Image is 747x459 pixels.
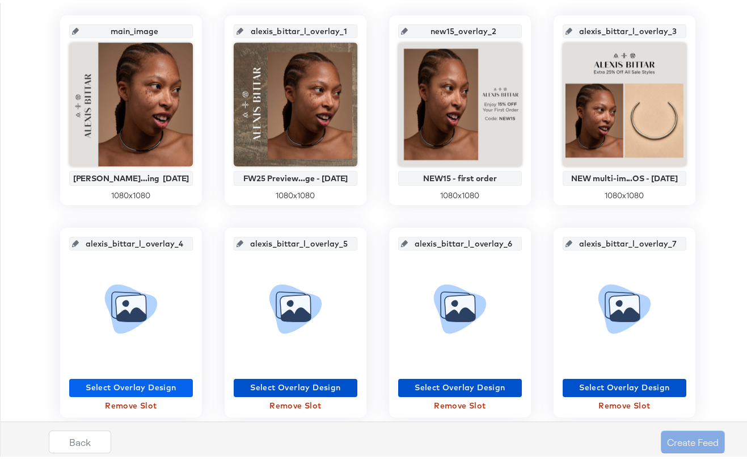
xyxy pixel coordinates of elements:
[565,171,683,180] div: NEW multi-im...OS - [DATE]
[403,378,517,392] span: Select Overlay Design
[234,187,357,198] div: 1080 x 1080
[234,376,357,394] button: Select Overlay Design
[72,171,190,180] div: [PERSON_NAME]...ing [DATE]
[563,376,686,394] button: Select Overlay Design
[398,394,522,412] button: Remove Slot
[49,428,111,450] button: Back
[238,396,353,410] span: Remove Slot
[563,394,686,412] button: Remove Slot
[69,376,193,394] button: Select Overlay Design
[567,396,682,410] span: Remove Slot
[567,378,682,392] span: Select Overlay Design
[403,396,517,410] span: Remove Slot
[238,378,353,392] span: Select Overlay Design
[563,187,686,198] div: 1080 x 1080
[69,394,193,412] button: Remove Slot
[74,396,188,410] span: Remove Slot
[398,376,522,394] button: Select Overlay Design
[74,378,188,392] span: Select Overlay Design
[401,171,519,180] div: NEW15 - first order
[237,171,354,180] div: FW25 Preview...ge - [DATE]
[69,187,193,198] div: 1080 x 1080
[398,187,522,198] div: 1080 x 1080
[234,394,357,412] button: Remove Slot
